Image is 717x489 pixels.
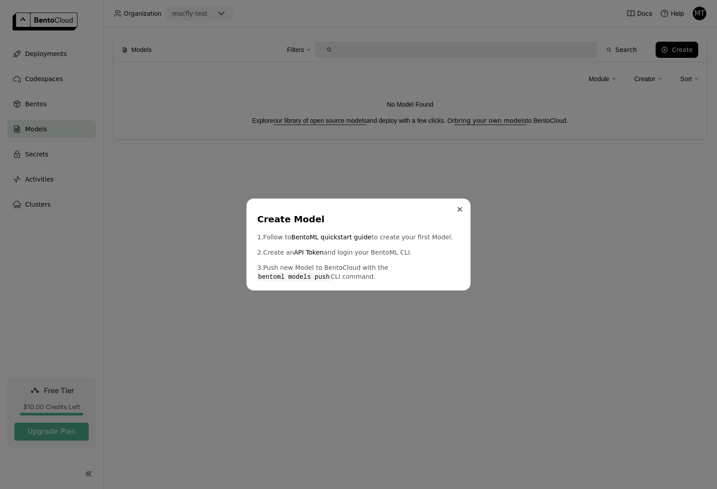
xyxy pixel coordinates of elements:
[257,233,460,242] p: 1. Follow to to create your first Model.
[291,233,371,242] a: BentoML quickstart guide
[257,248,460,257] p: 2. Create an and login your BentoML CLI.
[257,213,456,225] div: Create Model
[257,263,460,281] p: 3. Push new Model to BentoCloud with the CLI command.
[454,204,465,215] button: Close
[257,273,331,281] code: bentoml models push
[246,199,471,290] div: dialog
[294,248,324,257] a: API Token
